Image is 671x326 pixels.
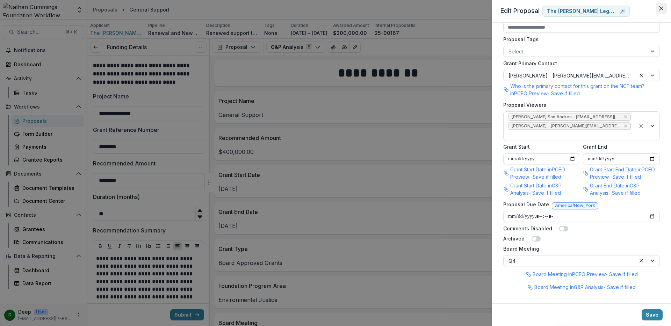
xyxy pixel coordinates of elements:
[656,3,667,14] button: Close
[510,166,580,180] p: Grant Start Date in PCEO Preview - Save if filled
[533,271,638,278] p: Board Meeting in PCEO Preview - Save if filled
[510,182,580,197] p: Grant Start Date in G&P Analysis - Save if filled
[503,101,656,109] label: Proposal Viewers
[637,257,645,265] div: Clear selected options
[503,225,552,232] label: Comments Disabled
[503,60,656,67] label: Grant Primary Contact
[583,143,656,150] label: Grant End
[623,113,628,120] div: Remove Jamie San Andres - jamie.sanandres@nathancummings.org
[512,114,621,119] span: [PERSON_NAME] San Andres - [EMAIL_ADDRESS][PERSON_NAME][DOMAIN_NAME]
[542,6,630,17] a: The [PERSON_NAME] Legacy Project Inc
[500,7,540,14] span: Edit Proposal
[503,201,549,208] label: Proposal Due Date
[503,143,576,150] label: Grant Start
[590,182,660,197] p: Grant End Date in G&P Analysis - Save if filled
[503,36,656,43] label: Proposal Tags
[590,166,660,180] p: Grant Start End Date in PCEO Preview - Save if filled
[637,71,645,80] div: Clear selected options
[503,245,656,252] label: Board Meeting
[510,82,660,97] p: Who is the primary contact for this grant on the NCF team? in PCEO Preview - Save if filled
[555,203,595,208] span: America/New_York
[534,283,636,291] p: Board Meeting in G&P Analysis - Save if filled
[623,123,628,129] div: Remove Valerie Boucard - valerie.boucard@nathancummings.org
[547,8,617,14] p: The [PERSON_NAME] Legacy Project Inc
[503,235,525,242] label: Archived
[642,309,663,320] button: Save
[637,122,645,130] div: Clear selected options
[512,124,621,128] span: [PERSON_NAME] - [PERSON_NAME][EMAIL_ADDRESS][PERSON_NAME][DOMAIN_NAME]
